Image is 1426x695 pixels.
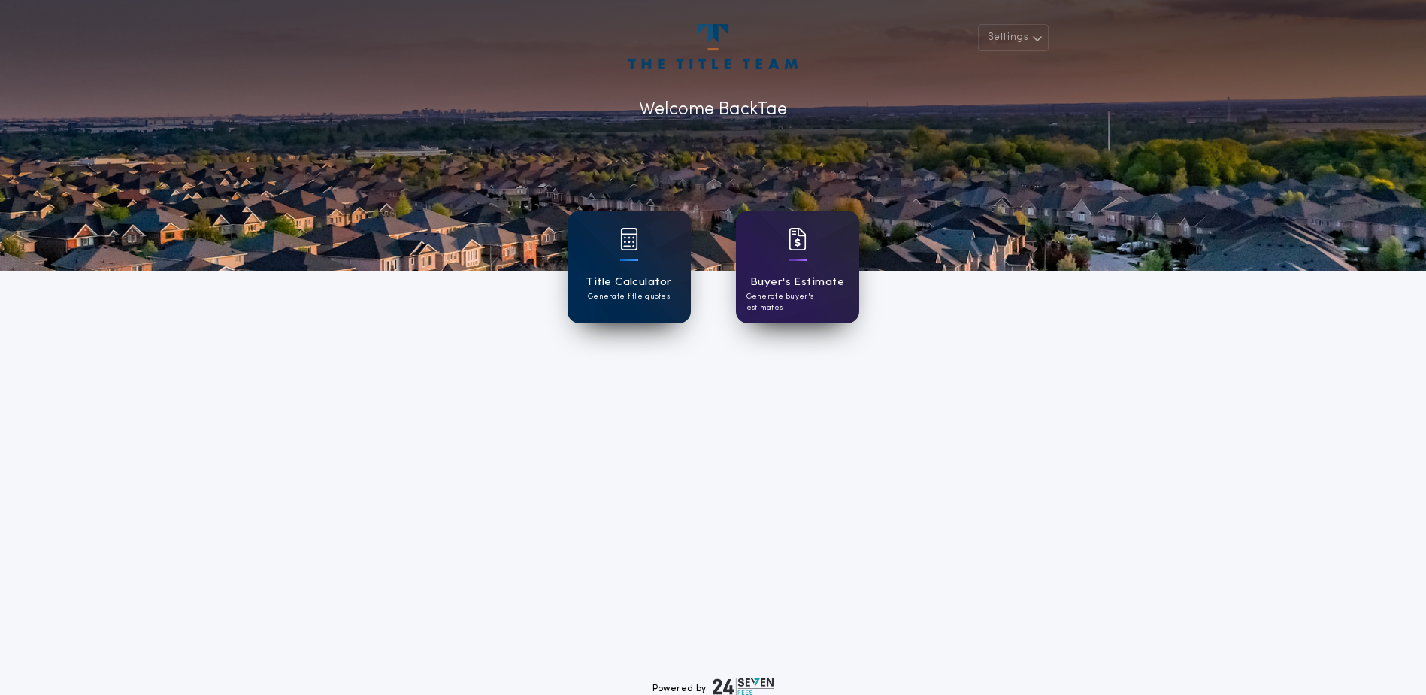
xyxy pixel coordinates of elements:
[620,228,638,250] img: card icon
[628,24,797,69] img: account-logo
[978,24,1049,51] button: Settings
[750,274,844,291] h1: Buyer's Estimate
[736,211,859,323] a: card iconBuyer's EstimateGenerate buyer's estimates
[588,291,670,302] p: Generate title quotes
[639,96,787,123] p: Welcome Back Tae
[586,274,671,291] h1: Title Calculator
[789,228,807,250] img: card icon
[568,211,691,323] a: card iconTitle CalculatorGenerate title quotes
[746,291,849,314] p: Generate buyer's estimates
